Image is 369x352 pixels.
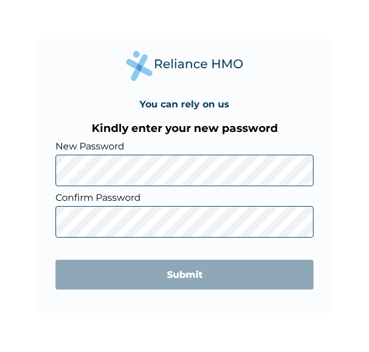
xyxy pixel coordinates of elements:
h3: Kindly enter your new password [55,121,314,135]
label: New Password [55,141,314,152]
img: Reliance Health's Logo [126,51,243,81]
input: Submit [55,260,314,290]
label: Confirm Password [55,192,314,203]
h4: You can rely on us [140,99,229,110]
